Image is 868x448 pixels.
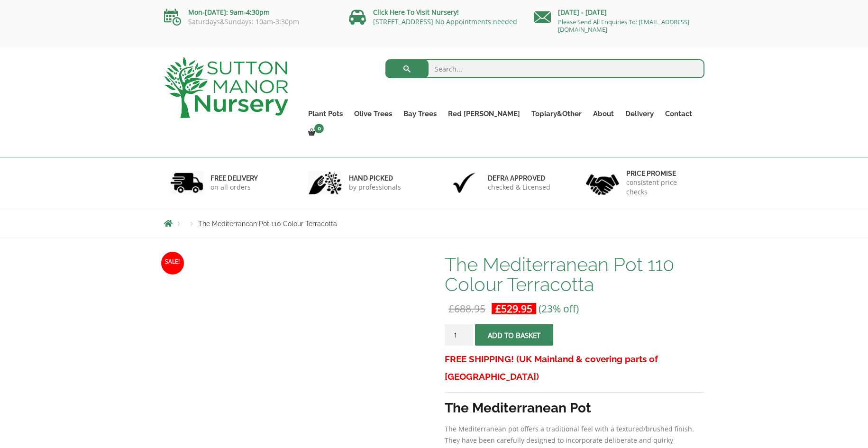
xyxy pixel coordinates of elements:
p: on all orders [210,183,258,192]
h6: Defra approved [488,174,550,183]
p: Mon-[DATE]: 9am-4:30pm [164,7,335,18]
a: Bay Trees [398,107,442,120]
a: View full-screen image gallery [400,261,417,278]
a: Click Here To Visit Nursery! [373,8,459,17]
p: by professionals [349,183,401,192]
p: checked & Licensed [488,183,550,192]
strong: The Mediterranean Pot [445,400,591,416]
h6: hand picked [349,174,401,183]
img: 2.jpg [309,171,342,195]
a: 0 [302,126,327,139]
p: consistent price checks [626,178,698,197]
button: Add to basket [475,324,553,346]
a: Olive Trees [348,107,398,120]
a: Topiary&Other [526,107,587,120]
img: 3.jpg [448,171,481,195]
p: Saturdays&Sundays: 10am-3:30pm [164,18,335,26]
img: logo [164,57,288,118]
span: (23% off) [539,302,579,315]
h6: FREE DELIVERY [210,174,258,183]
span: £ [495,302,501,315]
bdi: 688.95 [448,302,485,315]
a: Contact [659,107,698,120]
h1: The Mediterranean Pot 110 Colour Terracotta [445,255,704,294]
span: The Mediterranean Pot 110 Colour Terracotta [198,220,337,228]
bdi: 529.95 [495,302,532,315]
a: About [587,107,620,120]
a: Please Send All Enquiries To: [EMAIL_ADDRESS][DOMAIN_NAME] [558,18,689,34]
a: Delivery [620,107,659,120]
span: £ [448,302,454,315]
input: Product quantity [445,324,473,346]
a: [STREET_ADDRESS] No Appointments needed [373,17,517,26]
h6: Price promise [626,169,698,178]
a: Red [PERSON_NAME] [442,107,526,120]
p: [DATE] - [DATE] [534,7,704,18]
a: Plant Pots [302,107,348,120]
h3: FREE SHIPPING! (UK Mainland & covering parts of [GEOGRAPHIC_DATA]) [445,350,704,385]
nav: Breadcrumbs [164,219,704,227]
img: 1.jpg [170,171,203,195]
span: Sale! [161,252,184,274]
span: 0 [314,124,324,133]
img: 4.jpg [586,168,619,197]
input: Search... [385,59,704,78]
